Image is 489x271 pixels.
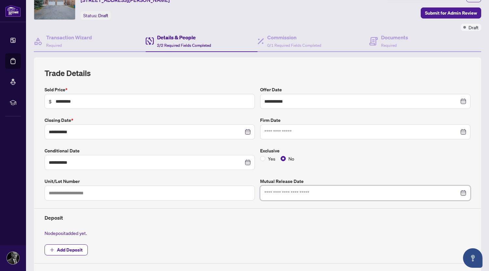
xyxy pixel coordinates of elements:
[45,244,88,255] button: Add Deposit
[7,252,19,264] img: Profile Icon
[5,5,21,17] img: logo
[45,147,255,154] label: Conditional Date
[45,178,255,185] label: Unit/Lot Number
[49,98,52,105] span: $
[45,214,470,222] h4: Deposit
[45,86,255,93] label: Sold Price
[45,68,470,78] h2: Trade Details
[50,248,54,252] span: plus
[46,33,92,41] h4: Transaction Wizard
[286,155,297,162] span: No
[157,33,211,41] h4: Details & People
[381,33,408,41] h4: Documents
[45,117,255,124] label: Closing Date
[260,86,470,93] label: Offer Date
[98,13,108,19] span: Draft
[46,43,62,48] span: Required
[381,43,397,48] span: Required
[267,43,321,48] span: 0/1 Required Fields Completed
[157,43,211,48] span: 2/2 Required Fields Completed
[260,178,470,185] label: Mutual Release Date
[260,117,470,124] label: Firm Date
[265,155,278,162] span: Yes
[421,7,481,19] button: Submit for Admin Review
[267,33,321,41] h4: Commission
[469,24,479,31] span: Draft
[57,245,83,255] span: Add Deposit
[425,8,477,18] span: Submit for Admin Review
[463,248,482,268] button: Open asap
[260,147,470,154] label: Exclusive
[81,11,111,20] div: Status:
[45,230,87,236] span: No deposit added yet.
